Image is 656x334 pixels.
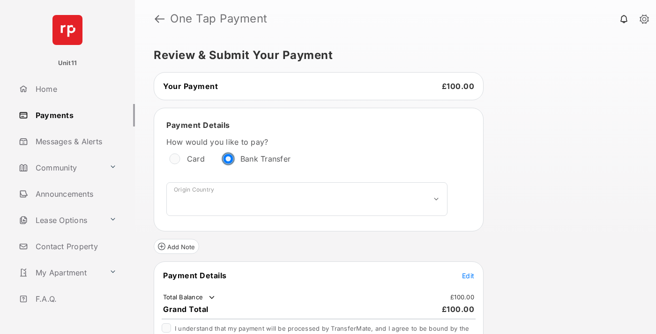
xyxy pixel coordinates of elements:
label: Card [187,154,205,163]
img: svg+xml;base64,PHN2ZyB4bWxucz0iaHR0cDovL3d3dy53My5vcmcvMjAwMC9zdmciIHdpZHRoPSI2NCIgaGVpZ2h0PSI2NC... [52,15,82,45]
span: Payment Details [166,120,230,130]
label: Bank Transfer [240,154,291,163]
a: My Apartment [15,261,105,284]
td: £100.00 [450,293,475,301]
a: Lease Options [15,209,105,231]
a: Community [15,156,105,179]
span: Your Payment [163,82,218,91]
a: Payments [15,104,135,126]
button: Add Note [154,239,199,254]
a: F.A.Q. [15,288,135,310]
span: Edit [462,272,474,280]
button: Edit [462,271,474,280]
span: £100.00 [442,304,475,314]
a: Messages & Alerts [15,130,135,153]
a: Announcements [15,183,135,205]
td: Total Balance [163,293,216,302]
a: Home [15,78,135,100]
span: Grand Total [163,304,209,314]
h5: Review & Submit Your Payment [154,50,630,61]
p: Unit11 [58,59,77,68]
a: Contact Property [15,235,135,258]
strong: One Tap Payment [170,13,268,24]
label: How would you like to pay? [166,137,447,147]
span: Payment Details [163,271,227,280]
span: £100.00 [442,82,475,91]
